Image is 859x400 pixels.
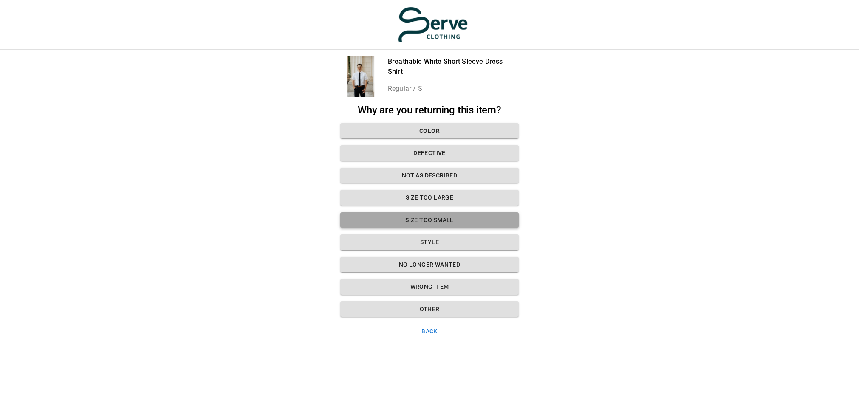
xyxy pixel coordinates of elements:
button: Wrong Item [340,279,519,295]
button: Color [340,123,519,139]
button: Not as described [340,168,519,183]
img: serve-clothing.myshopify.com-3331c13f-55ad-48ba-bef5-e23db2fa8125 [398,6,468,43]
button: Other [340,301,519,317]
button: Size too large [340,190,519,206]
p: Regular / S [388,84,519,94]
button: Back [340,324,519,339]
button: Defective [340,145,519,161]
button: No longer wanted [340,257,519,273]
div: Breathable White Short Sleeve Dress Shirt - Serve Clothing [340,56,381,97]
h2: Why are you returning this item? [340,104,519,116]
p: Breathable White Short Sleeve Dress Shirt [388,56,519,77]
button: Style [340,234,519,250]
button: Size too small [340,212,519,228]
